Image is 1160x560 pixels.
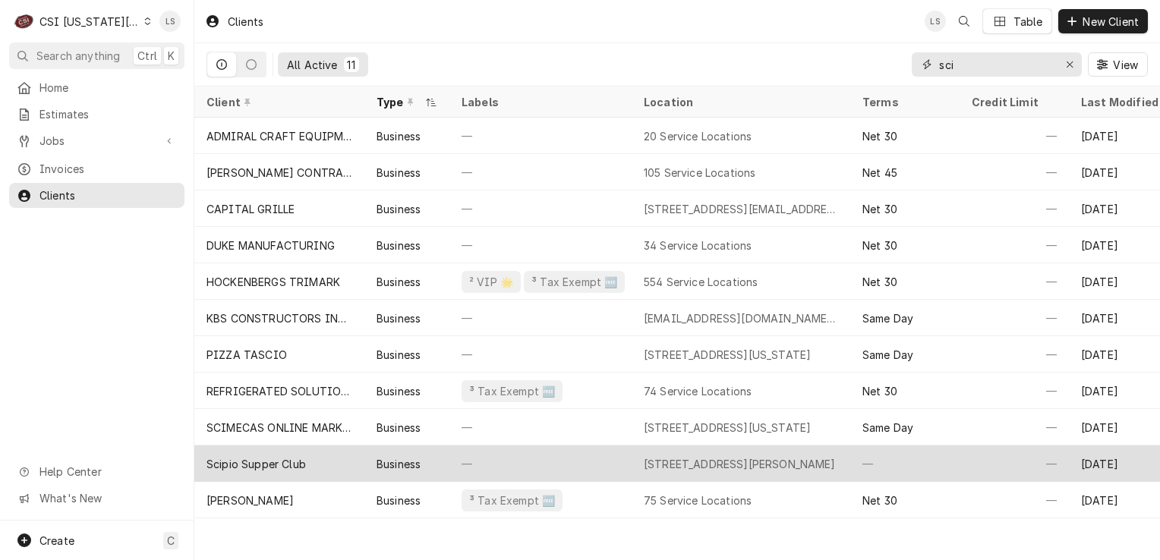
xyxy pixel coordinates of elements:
button: Open search [952,9,976,33]
div: Business [377,274,421,290]
div: Net 30 [862,128,897,144]
a: Home [9,75,184,100]
div: CAPITAL GRILLE [206,201,295,217]
div: Business [377,347,421,363]
div: [STREET_ADDRESS][EMAIL_ADDRESS][DOMAIN_NAME][US_STATE] [644,201,838,217]
div: — [960,373,1069,409]
div: — [449,300,632,336]
div: [PERSON_NAME] CONTRACT ADMINISTRATION [206,165,352,181]
div: C [14,11,35,32]
span: View [1110,57,1141,73]
span: New Client [1080,14,1142,30]
div: Table [1013,14,1043,30]
div: Same Day [862,347,913,363]
div: LS [159,11,181,32]
button: Search anythingCtrlK [9,42,184,69]
div: — [960,227,1069,263]
div: PIZZA TASCIO [206,347,287,363]
div: LS [925,11,946,32]
div: HOCKENBERGS TRIMARK [206,274,340,290]
div: 75 Service Locations [644,492,752,508]
div: [STREET_ADDRESS][PERSON_NAME] [644,456,836,472]
div: 74 Service Locations [644,383,752,399]
input: Keyword search [939,52,1053,77]
div: Net 30 [862,492,897,508]
span: Jobs [39,133,154,149]
div: Business [377,492,421,508]
div: Business [377,383,421,399]
div: All Active [287,57,338,73]
div: Business [377,201,421,217]
div: ³ Tax Exempt 🆓 [468,492,556,508]
div: — [960,482,1069,518]
button: New Client [1058,9,1148,33]
div: — [449,227,632,263]
span: Search anything [36,48,120,64]
div: Business [377,456,421,472]
span: Create [39,534,74,547]
a: Go to Help Center [9,459,184,484]
div: Net 45 [862,165,897,181]
div: Scipio Supper Club [206,456,306,472]
span: Estimates [39,106,177,122]
span: Home [39,80,177,96]
div: 11 [347,57,356,73]
div: CSI [US_STATE][GEOGRAPHIC_DATA] [39,14,140,30]
a: Go to Jobs [9,128,184,153]
div: ADMIRAL CRAFT EQUIPMENT [206,128,352,144]
div: — [960,409,1069,445]
a: Clients [9,183,184,208]
div: [STREET_ADDRESS][US_STATE] [644,347,811,363]
div: Type [377,94,422,110]
div: Client [206,94,349,110]
div: — [449,118,632,154]
div: — [449,336,632,373]
div: 105 Service Locations [644,165,755,181]
div: DUKE MANUFACTURING [206,238,335,253]
div: 34 Service Locations [644,238,752,253]
span: What's New [39,490,175,506]
div: Net 30 [862,383,897,399]
div: — [960,336,1069,373]
span: Invoices [39,161,177,177]
div: Location [644,94,838,110]
div: — [960,445,1069,482]
div: — [449,409,632,445]
div: CSI Kansas City's Avatar [14,11,35,32]
div: Same Day [862,310,913,326]
div: Same Day [862,420,913,436]
button: Erase input [1058,52,1082,77]
div: KBS CONSTRUCTORS INC (2) [206,310,352,326]
div: — [960,118,1069,154]
div: — [960,154,1069,190]
div: [STREET_ADDRESS][US_STATE] [644,420,811,436]
div: Business [377,310,421,326]
div: Labels [462,94,619,110]
div: — [449,190,632,227]
div: 554 Service Locations [644,274,758,290]
a: Estimates [9,102,184,127]
div: [EMAIL_ADDRESS][DOMAIN_NAME] [STREET_ADDRESS] [644,310,838,326]
a: Invoices [9,156,184,181]
div: Business [377,238,421,253]
div: Business [377,128,421,144]
span: Help Center [39,464,175,480]
span: C [167,533,175,549]
div: ³ Tax Exempt 🆓 [468,383,556,399]
div: Business [377,420,421,436]
div: — [960,300,1069,336]
div: — [960,190,1069,227]
div: SCIMECAS ONLINE MARKET [206,420,352,436]
div: Business [377,165,421,181]
span: Clients [39,187,177,203]
div: ² VIP 🌟 [468,274,515,290]
div: ³ Tax Exempt 🆓 [530,274,619,290]
button: View [1088,52,1148,77]
div: REFRIGERATED SOLUTIONS GROUP (2) [206,383,352,399]
div: — [449,445,632,482]
div: Lindsay Stover's Avatar [159,11,181,32]
div: Net 30 [862,201,897,217]
div: Terms [862,94,944,110]
span: K [168,48,175,64]
div: [PERSON_NAME] [206,492,294,508]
